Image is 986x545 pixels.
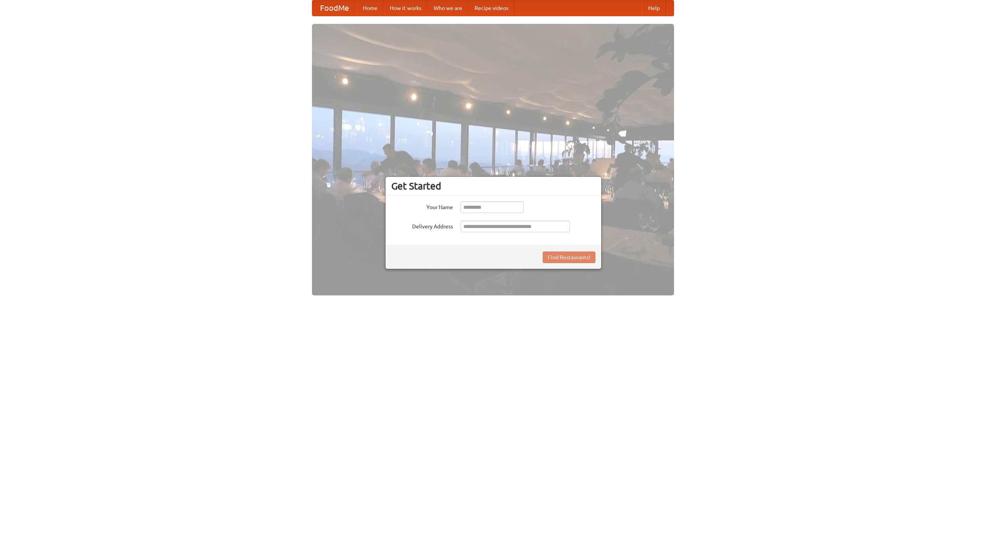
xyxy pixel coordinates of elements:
a: Home [357,0,384,16]
a: Recipe videos [468,0,515,16]
h3: Get Started [391,180,595,192]
a: FoodMe [312,0,357,16]
button: Find Restaurants! [543,252,595,263]
a: How it works [384,0,428,16]
label: Your Name [391,201,453,211]
a: Who we are [428,0,468,16]
label: Delivery Address [391,221,453,230]
a: Help [642,0,666,16]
